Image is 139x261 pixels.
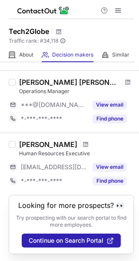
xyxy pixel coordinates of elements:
button: Reveal Button [93,114,127,123]
button: Continue on Search Portal [22,234,121,248]
span: Traffic rank: # 34,118 [9,38,58,44]
span: About [19,51,33,58]
div: [PERSON_NAME] [19,140,77,149]
button: Reveal Button [93,100,127,109]
img: ContactOut v5.3.10 [17,5,69,16]
span: Continue on Search Portal [29,237,103,244]
header: Looking for more prospects? 👀 [18,201,125,209]
span: Decision makers [52,51,93,58]
div: Operations Manager [19,87,134,95]
h1: Tech2Globe [9,26,49,37]
button: Reveal Button [93,177,127,185]
span: [EMAIL_ADDRESS][DOMAIN_NAME] [21,163,87,171]
span: ***@[DOMAIN_NAME] [21,101,87,109]
div: [PERSON_NAME] [PERSON_NAME] [19,78,119,87]
span: Similar [112,51,129,58]
div: Human Resources Executive [19,150,134,157]
p: Try prospecting with our search portal to find more employees. [15,214,127,228]
button: Reveal Button [93,163,127,171]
